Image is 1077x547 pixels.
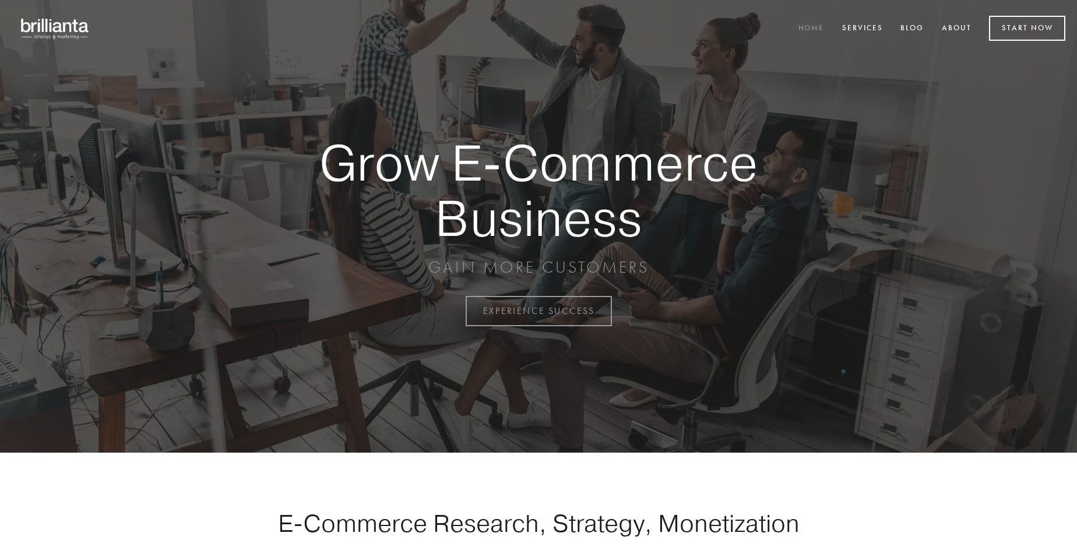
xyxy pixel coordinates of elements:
a: Home [791,19,832,38]
a: About [934,19,979,38]
strong: Grow E-Commerce Business [279,135,798,245]
a: Blog [893,19,931,38]
p: GAIN MORE CUSTOMERS [279,257,798,278]
img: brillianta - research, strategy, marketing [12,12,99,45]
a: Services [835,19,891,38]
a: Start Now [989,16,1065,41]
h1: E-Commerce Research, Strategy, Monetization [241,509,836,538]
a: EXPERIENCE SUCCESS [466,296,612,326]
